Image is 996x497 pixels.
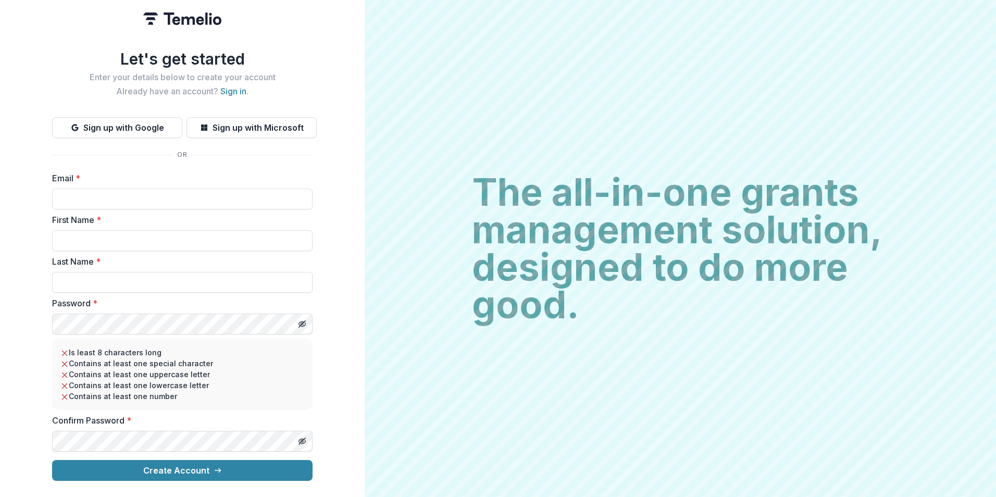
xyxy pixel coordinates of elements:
[52,117,182,138] button: Sign up with Google
[52,414,306,427] label: Confirm Password
[60,380,304,391] li: Contains at least one lowercase letter
[52,297,306,309] label: Password
[52,72,313,82] h2: Enter your details below to create your account
[52,86,313,96] h2: Already have an account? .
[186,117,317,138] button: Sign up with Microsoft
[60,391,304,402] li: Contains at least one number
[294,316,310,332] button: Toggle password visibility
[143,13,221,25] img: Temelio
[52,214,306,226] label: First Name
[60,369,304,380] li: Contains at least one uppercase letter
[60,358,304,369] li: Contains at least one special character
[52,255,306,268] label: Last Name
[220,86,246,96] a: Sign in
[52,460,313,481] button: Create Account
[60,347,304,358] li: Is least 8 characters long
[52,49,313,68] h1: Let's get started
[52,172,306,184] label: Email
[294,433,310,450] button: Toggle password visibility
